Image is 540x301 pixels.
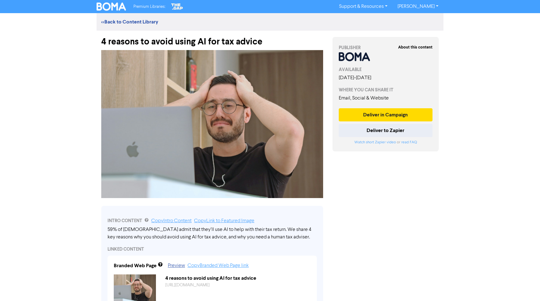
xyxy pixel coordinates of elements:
[107,226,317,241] div: 59% of [DEMOGRAPHIC_DATA] admit that they’ll use AI to help with their tax return. We share 4 key...
[509,271,540,301] iframe: Chat Widget
[339,87,432,93] div: WHERE YOU CAN SHARE IT
[161,274,315,282] div: 4 reasons to avoid using AI for tax advice
[334,2,392,12] a: Support & Resources
[133,5,165,9] span: Premium Libraries:
[107,217,317,225] div: INTRO CONTENT
[114,262,157,269] div: Branded Web Page
[339,44,432,51] div: PUBLISHER
[101,31,323,47] div: 4 reasons to avoid using AI for tax advice
[392,2,443,12] a: [PERSON_NAME]
[187,263,249,268] a: Copy Branded Web Page link
[398,45,432,50] strong: About this content
[97,3,126,11] img: BOMA Logo
[401,140,417,144] a: read FAQ
[339,140,432,145] div: or
[339,74,432,82] div: [DATE] - [DATE]
[354,140,396,144] a: Watch short Zapier video
[107,246,317,253] div: LINKED CONTENT
[339,66,432,73] div: AVAILABLE
[101,19,158,25] a: <<Back to Content Library
[168,263,185,268] a: Preview
[339,94,432,102] div: Email, Social & Website
[161,282,315,288] div: https://public2.bomamarketing.com/cp/7jDHvaulYHWMJdtrIRJILP?sa=JDr9FRFp
[165,283,210,287] a: [URL][DOMAIN_NAME]
[170,3,184,11] img: The Gap
[194,218,254,223] a: Copy Link to Featured Image
[151,218,192,223] a: Copy Intro Content
[339,108,432,121] button: Deliver in Campaign
[339,124,432,137] button: Deliver to Zapier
